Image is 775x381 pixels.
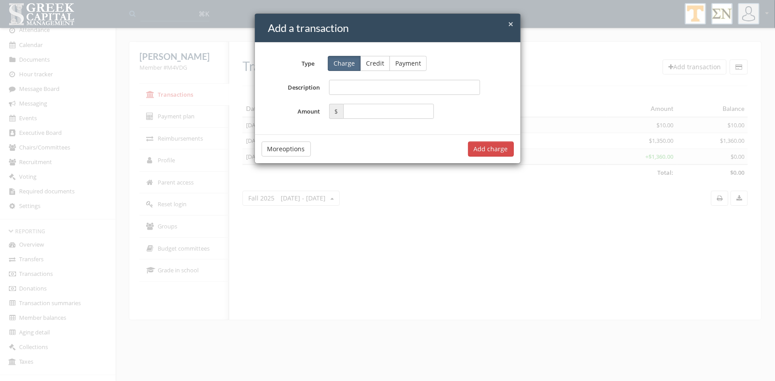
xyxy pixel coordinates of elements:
[328,56,361,71] button: Charge
[255,56,322,68] label: Type
[329,104,343,119] span: $
[262,141,311,157] button: Moreoptions
[468,141,514,157] button: Add charge
[509,18,514,30] span: ×
[360,56,390,71] button: Credit
[389,56,427,71] button: Payment
[262,80,325,95] label: Description
[268,20,514,35] h4: Add a transaction
[262,104,325,119] label: Amount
